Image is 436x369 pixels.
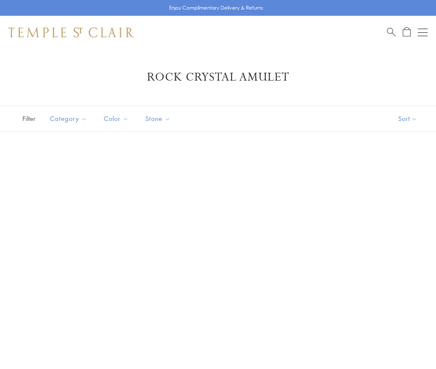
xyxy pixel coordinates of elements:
[98,109,135,128] button: Color
[387,27,396,37] a: Search
[141,113,177,124] span: Stone
[21,70,415,85] h1: Rock Crystal Amulet
[403,27,411,37] a: Open Shopping Bag
[380,106,436,131] button: Show sort by
[8,27,134,37] img: Temple St. Clair
[44,109,93,128] button: Category
[169,4,263,12] p: Enjoy Complimentary Delivery & Returns
[418,27,428,37] button: Open navigation
[46,113,93,124] span: Category
[100,113,135,124] span: Color
[139,109,177,128] button: Stone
